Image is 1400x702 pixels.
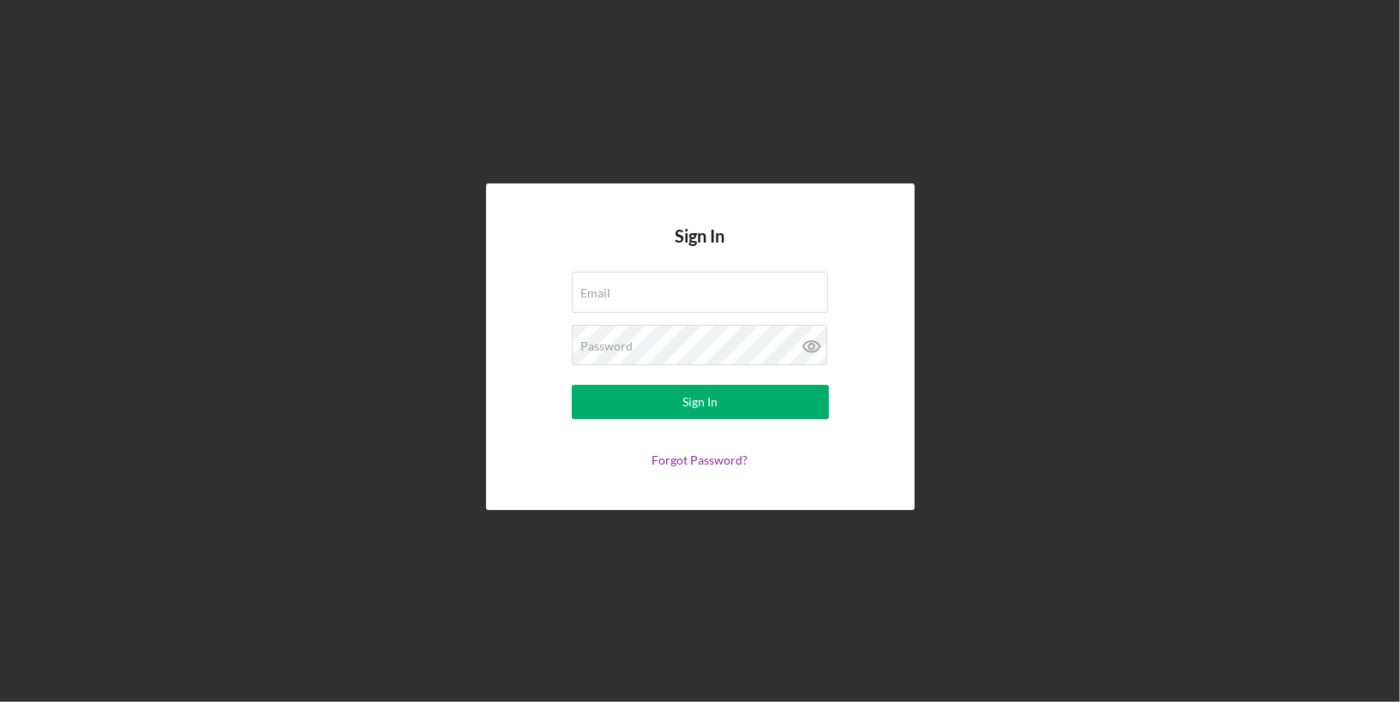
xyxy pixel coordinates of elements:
[572,385,829,419] button: Sign In
[581,339,634,353] label: Password
[682,385,718,419] div: Sign In
[652,453,748,467] a: Forgot Password?
[581,286,611,300] label: Email
[676,226,725,272] h4: Sign In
